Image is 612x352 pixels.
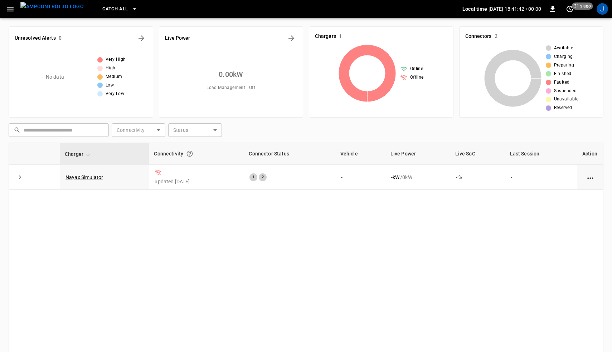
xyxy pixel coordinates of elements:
[155,178,238,185] p: updated [DATE]
[391,174,399,181] p: - kW
[59,34,62,42] h6: 0
[154,147,239,160] div: Connectivity
[572,3,593,10] span: 31 s ago
[136,33,147,44] button: All Alerts
[46,73,64,81] p: No data
[106,65,116,72] span: High
[339,33,342,40] h6: 1
[554,45,573,52] span: Available
[99,2,140,16] button: Catch-all
[335,143,385,165] th: Vehicle
[106,56,126,63] span: Very High
[450,165,505,190] td: - %
[65,150,93,158] span: Charger
[554,62,574,69] span: Preparing
[489,5,541,13] p: [DATE] 18:41:42 +00:00
[15,34,56,42] h6: Unresolved Alerts
[554,79,570,86] span: Faulted
[554,53,573,60] span: Charging
[102,5,128,13] span: Catch-all
[183,147,196,160] button: Connection between the charger and our software.
[564,3,575,15] button: set refresh interval
[259,173,267,181] div: 2
[495,33,497,40] h6: 2
[249,173,257,181] div: 1
[554,96,578,103] span: Unavailable
[385,143,450,165] th: Live Power
[505,165,577,190] td: -
[106,82,114,89] span: Low
[450,143,505,165] th: Live SoC
[20,2,84,11] img: ampcontrol.io logo
[65,174,103,180] a: Nayax Simulator
[106,73,122,80] span: Medium
[410,65,423,73] span: Online
[505,143,577,165] th: Last Session
[219,69,243,80] h6: 0.00 kW
[165,34,190,42] h6: Live Power
[554,88,577,95] span: Suspended
[15,172,25,183] button: expand row
[106,90,124,98] span: Very Low
[244,143,335,165] th: Connector Status
[597,3,608,15] div: profile-icon
[554,104,572,111] span: Reserved
[462,5,487,13] p: Local time
[410,74,424,81] span: Offline
[207,84,255,91] span: Load Management = Off
[554,70,572,78] span: Finished
[391,174,445,181] div: / 0 kW
[335,165,385,190] td: -
[577,143,603,165] th: Action
[465,33,492,40] h6: Connectors
[315,33,336,40] h6: Chargers
[286,33,297,44] button: Energy Overview
[586,174,595,181] div: action cell options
